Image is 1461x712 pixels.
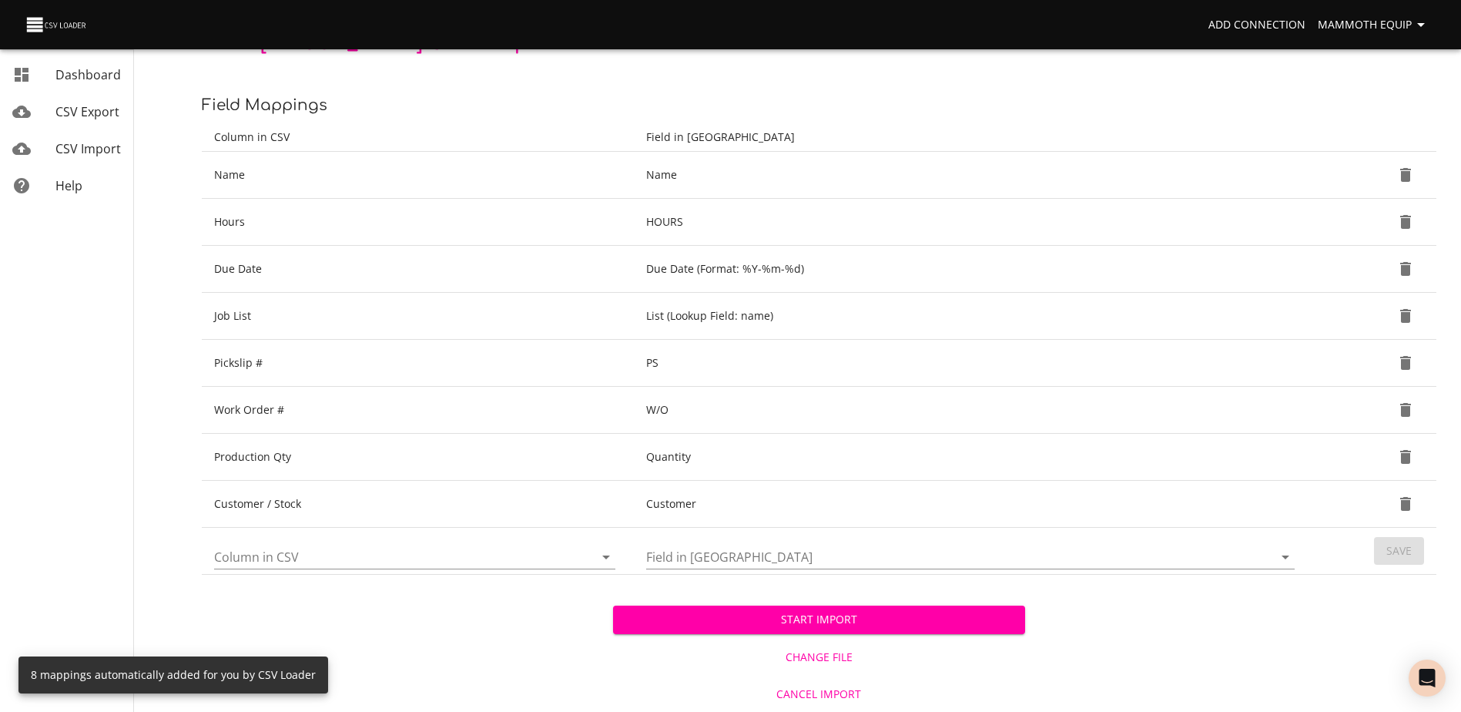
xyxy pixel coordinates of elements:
[634,387,1313,434] td: W/O
[55,177,82,194] span: Help
[613,606,1024,634] button: Start Import
[202,387,634,434] td: Work Order #
[202,293,634,340] td: Job List
[1387,156,1424,193] button: Delete
[634,199,1313,246] td: HOURS
[1387,485,1424,522] button: Delete
[202,340,634,387] td: Pickslip #
[613,680,1024,709] button: Cancel Import
[1275,546,1296,568] button: Open
[634,481,1313,528] td: Customer
[1387,391,1424,428] button: Delete
[202,199,634,246] td: Hours
[595,546,617,568] button: Open
[55,103,119,120] span: CSV Export
[202,96,327,114] span: Field Mappings
[634,152,1313,199] td: Name
[634,123,1313,152] th: Field in [GEOGRAPHIC_DATA]
[1312,11,1436,39] button: Mammoth Equip
[55,66,121,83] span: Dashboard
[202,246,634,293] td: Due Date
[55,140,121,157] span: CSV Import
[1387,344,1424,381] button: Delete
[202,481,634,528] td: Customer / Stock
[619,685,1018,704] span: Cancel Import
[202,152,634,199] td: Name
[1318,15,1430,35] span: Mammoth Equip
[1387,250,1424,287] button: Delete
[634,293,1313,340] td: List (Lookup Field: name)
[1208,15,1305,35] span: Add Connection
[202,123,634,152] th: Column in CSV
[619,648,1018,667] span: Change File
[625,610,1012,630] span: Start Import
[1409,660,1446,697] div: Open Intercom Messenger
[634,246,1313,293] td: Due Date (Format: %Y-%m-%d)
[1387,438,1424,475] button: Delete
[31,661,316,689] div: 8 mappings automatically added for you by CSV Loader
[1387,297,1424,334] button: Delete
[25,14,89,35] img: CSV Loader
[1202,11,1312,39] a: Add Connection
[634,434,1313,481] td: Quantity
[613,643,1024,672] button: Change File
[1387,203,1424,240] button: Delete
[634,340,1313,387] td: PS
[202,434,634,481] td: Production Qty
